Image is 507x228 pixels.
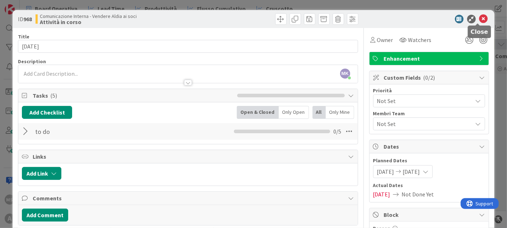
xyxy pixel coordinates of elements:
[40,19,137,25] b: Attività in corso
[18,58,46,65] span: Description
[22,167,61,180] button: Add Link
[384,73,476,82] span: Custom Fields
[423,74,435,81] span: ( 0/2 )
[33,152,344,161] span: Links
[313,106,326,119] div: All
[22,106,72,119] button: Add Checklist
[22,209,68,222] button: Add Comment
[402,190,434,199] span: Not Done Yet
[373,111,485,116] div: Membri Team
[326,106,354,119] div: Only Mine
[40,13,137,19] span: Comunicazione Interna - Vendere Aldia ai soci
[377,167,394,176] span: [DATE]
[33,91,233,100] span: Tasks
[377,96,469,106] span: Not Set
[384,142,476,151] span: Dates
[279,106,309,119] div: Only Open
[33,194,344,203] span: Comments
[334,127,342,136] span: 0 / 5
[33,125,175,138] input: Add Checklist...
[373,182,485,189] span: Actual Dates
[408,36,432,44] span: Watchers
[340,69,350,79] span: MK
[377,36,393,44] span: Owner
[377,120,473,128] span: Not Set
[50,92,57,99] span: ( 5 )
[15,1,33,10] span: Support
[471,28,488,35] h5: Close
[373,88,485,93] div: Priorità
[384,210,476,219] span: Block
[373,157,485,164] span: Planned Dates
[384,54,476,63] span: Enhancement
[18,33,29,40] label: Title
[237,106,279,119] div: Open & Closed
[403,167,420,176] span: [DATE]
[373,190,390,199] span: [DATE]
[23,15,32,23] b: 968
[18,15,32,23] span: ID
[18,40,358,53] input: type card name here...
